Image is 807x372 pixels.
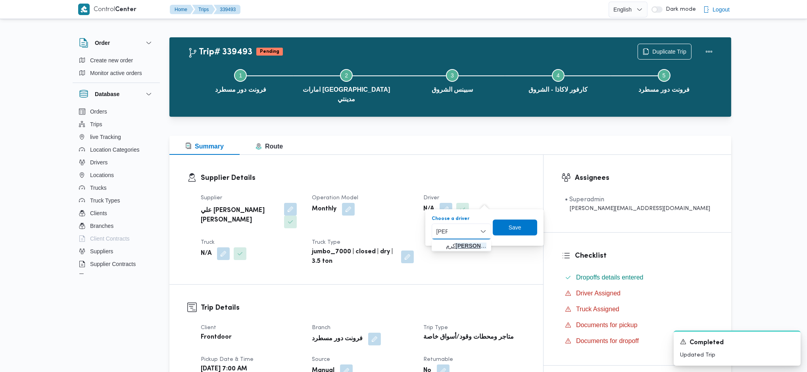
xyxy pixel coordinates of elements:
[201,325,216,330] span: Client
[562,271,713,284] button: Dropoffs details entered
[76,118,157,131] button: Trips
[565,204,710,213] div: [PERSON_NAME][EMAIL_ADDRESS][DOMAIN_NAME]
[188,60,294,101] button: فرونت دور مسطرد
[213,5,240,14] button: 339493
[201,240,215,245] span: Truck
[576,336,639,346] span: Documents for dropoff
[170,5,194,14] button: Home
[312,357,330,362] span: Source
[400,60,505,101] button: سبينس الشروق
[432,239,491,251] button: كرم عزت السيد بيومى جمعة
[345,72,348,79] span: 2
[201,303,525,313] h3: Trip Details
[239,72,242,79] span: 1
[201,195,222,200] span: Supplier
[90,183,106,193] span: Trucks
[680,338,794,348] div: Notification
[663,72,666,79] span: 5
[95,89,119,99] h3: Database
[638,44,692,60] button: Duplicate Trip
[73,105,160,277] div: Database
[215,85,266,94] span: فرونت دور مسطرد
[455,243,502,249] mark: [PERSON_NAME]
[90,272,110,281] span: Devices
[76,207,157,220] button: Clients
[79,38,154,48] button: Order
[576,290,621,297] span: Driver Assigned
[115,7,136,13] b: Center
[312,240,340,245] span: Truck Type
[663,6,696,13] span: Dark mode
[79,89,154,99] button: Database
[576,289,621,298] span: Driver Assigned
[76,258,157,270] button: Supplier Contracts
[90,158,108,167] span: Drivers
[576,337,639,344] span: Documents for dropoff
[446,241,486,251] span: كرم [PERSON_NAME][DATE]
[76,143,157,156] button: Location Categories
[432,85,473,94] span: سبينس الشروق
[562,287,713,300] button: Driver Assigned
[611,60,717,101] button: فرونت دور مسطرد
[432,216,469,222] label: Choose a driver
[90,208,107,218] span: Clients
[300,85,393,104] span: امارات [GEOGRAPHIC_DATA] مدينتي
[652,47,686,56] span: Duplicate Trip
[90,56,133,65] span: Create new order
[576,322,638,328] span: Documents for pickup
[493,220,537,235] button: Save
[76,105,157,118] button: Orders
[76,220,157,232] button: Branches
[312,195,358,200] span: Operation Model
[188,47,252,58] h2: Trip# 339493
[76,270,157,283] button: Devices
[90,247,113,256] span: Suppliers
[562,319,713,332] button: Documents for pickup
[90,234,130,243] span: Client Contracts
[713,5,730,14] span: Logout
[185,143,224,150] span: Summary
[201,173,525,183] h3: Supplier Details
[76,54,157,67] button: Create new order
[76,156,157,169] button: Drivers
[256,143,283,150] span: Route
[575,251,713,261] h3: Checklist
[423,325,448,330] span: Trip Type
[480,228,486,235] button: Close list of options
[90,132,121,142] span: live Tracking
[76,232,157,245] button: Client Contracts
[312,247,395,266] b: jumbo_7000 | closed | dry | 3.5 ton
[312,325,330,330] span: Branch
[528,85,588,94] span: كارفور لاكاذا - الشروق
[509,223,521,232] span: Save
[700,2,733,17] button: Logout
[76,181,157,194] button: Trucks
[312,334,363,344] b: فرونت دور مسطرد
[423,357,453,362] span: Returnable
[562,303,713,316] button: Truck Assigned
[505,60,611,101] button: كارفور لاكاذا - الشروق
[260,49,279,54] b: Pending
[90,68,142,78] span: Monitor active orders
[423,333,514,342] b: متاجر ومحطات وقود/أسواق خاصة
[701,44,717,60] button: Actions
[76,245,157,258] button: Suppliers
[76,67,157,79] button: Monitor active orders
[423,195,439,200] span: Driver
[201,206,279,225] b: علي [PERSON_NAME] [PERSON_NAME]
[73,54,160,83] div: Order
[638,85,690,94] span: فرونت دور مسطرد
[90,145,140,154] span: Location Categories
[90,107,107,116] span: Orders
[423,204,434,214] b: N/A
[575,173,713,183] h3: Assignees
[565,195,710,213] span: • Superadmin mohamed.nabil@illa.com.eg
[201,333,232,342] b: Frontdoor
[312,204,336,214] b: Monthly
[294,60,400,110] button: امارات [GEOGRAPHIC_DATA] مدينتي
[576,274,644,281] span: Dropoffs details entered
[562,335,713,347] button: Documents for dropoff
[690,338,724,348] span: Completed
[192,5,215,14] button: Trips
[256,48,283,56] span: Pending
